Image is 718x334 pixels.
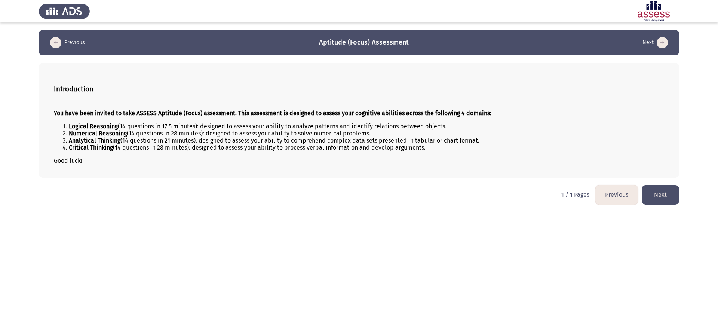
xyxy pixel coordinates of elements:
[69,123,664,130] li: (14 questions in 17.5 minutes): designed to assess your ability to analyze patterns and identify ...
[54,157,664,164] p: Good luck!
[69,137,120,144] b: Analytical Thinking
[640,37,670,49] button: load next page
[69,123,118,130] strong: Logical Reasoning
[69,130,127,137] strong: Numerical Reasoning
[39,1,90,22] img: Assess Talent Management logo
[642,185,679,204] button: load next page
[628,1,679,22] img: Assessment logo of ASSESS Focus 4 Module Assessment (EN/AR) (Advanced - IB)
[69,137,664,144] li: (14 questions in 21 minutes): designed to assess your ability to comprehend complex data sets pre...
[69,130,664,137] li: (14 questions in 28 minutes): designed to assess your ability to solve numerical problems.
[595,185,638,204] button: load previous page
[48,37,87,49] button: load previous page
[54,110,491,117] strong: You have been invited to take ASSESS Aptitude (Focus) assessment. This assessment is designed to ...
[54,85,93,93] b: Introduction
[69,144,113,151] b: Critical Thinking
[69,144,664,151] li: (14 questions in 28 minutes): designed to assess your ability to process verbal information and d...
[319,38,409,47] h3: Aptitude (Focus) Assessment
[561,191,589,198] p: 1 / 1 Pages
